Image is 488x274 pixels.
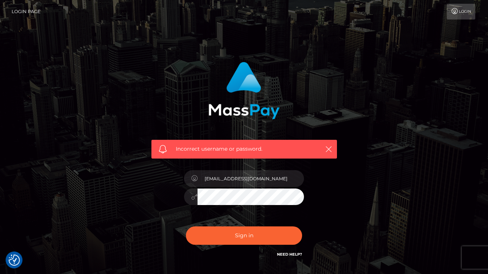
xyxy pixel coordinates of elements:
img: MassPay Login [208,62,280,119]
input: Username... [198,170,304,187]
a: Login [447,4,475,19]
button: Sign in [186,226,302,245]
a: Login Page [12,4,40,19]
img: Revisit consent button [9,255,20,266]
span: Incorrect username or password. [176,145,313,153]
button: Consent Preferences [9,255,20,266]
a: Need Help? [277,252,302,257]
